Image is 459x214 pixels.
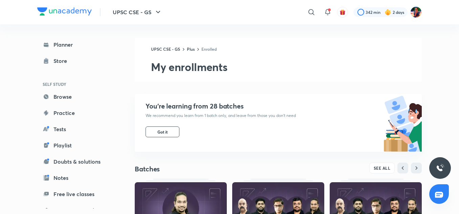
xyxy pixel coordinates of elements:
span: Got it [157,129,168,135]
a: Company Logo [37,7,92,17]
h4: Batches [135,165,278,173]
img: ttu [436,164,444,172]
img: streak [385,9,391,16]
a: Free live classes [37,187,116,201]
button: UPSC CSE - GS [109,5,166,19]
span: SEE ALL [374,166,391,170]
a: Plus [187,46,195,52]
img: batch [384,94,422,152]
h2: My enrollments [151,60,422,74]
a: Store [37,54,116,68]
img: Company Logo [37,7,92,16]
img: Solanki Ghorai [410,6,422,18]
button: SEE ALL [369,163,395,173]
a: Browse [37,90,116,103]
a: Notes [37,171,116,185]
h6: SELF STUDY [37,78,116,90]
p: We recommend you learn from 1 batch only, and leave from those you don’t need [146,113,296,118]
h4: You’re learning from 28 batches [146,102,296,110]
a: Playlist [37,139,116,152]
a: Practice [37,106,116,120]
a: Tests [37,122,116,136]
div: Store [53,57,71,65]
img: avatar [340,9,346,15]
button: Got it [146,126,179,137]
button: avatar [337,7,348,18]
a: UPSC CSE - GS [151,46,180,52]
a: Enrolled [201,46,217,52]
a: Doubts & solutions [37,155,116,168]
a: Planner [37,38,116,51]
